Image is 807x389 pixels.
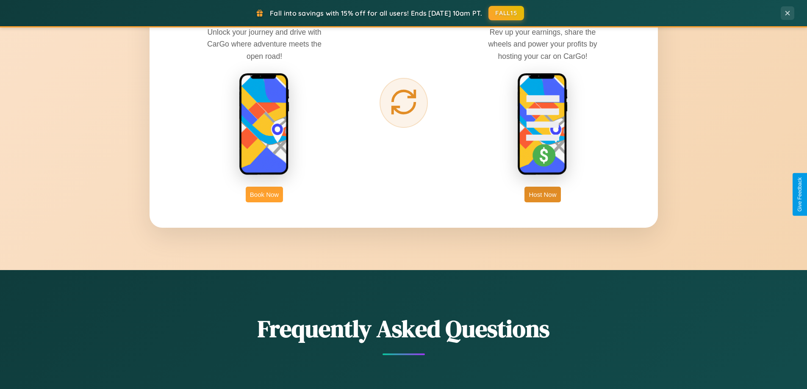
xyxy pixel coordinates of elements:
button: Book Now [246,187,283,202]
button: FALL15 [488,6,524,20]
p: Rev up your earnings, share the wheels and power your profits by hosting your car on CarGo! [479,26,606,62]
button: Host Now [524,187,560,202]
span: Fall into savings with 15% off for all users! Ends [DATE] 10am PT. [270,9,482,17]
h2: Frequently Asked Questions [150,312,658,345]
div: Give Feedback [797,177,803,212]
p: Unlock your journey and drive with CarGo where adventure meets the open road! [201,26,328,62]
img: host phone [517,73,568,176]
img: rent phone [239,73,290,176]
